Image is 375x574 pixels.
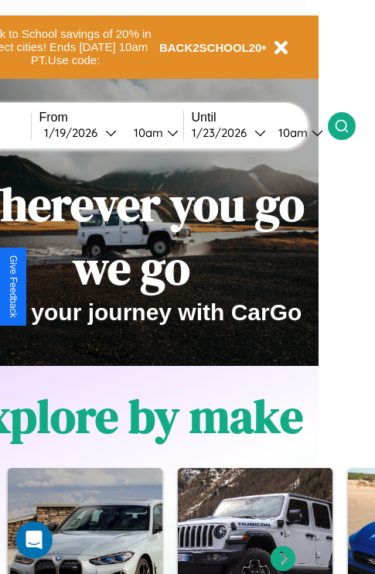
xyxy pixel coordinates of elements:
button: 10am [121,125,183,141]
div: 10am [271,125,312,140]
div: 1 / 19 / 2026 [44,125,105,140]
div: 1 / 23 / 2026 [192,125,254,140]
button: 10am [266,125,328,141]
div: 10am [126,125,167,140]
label: Until [192,111,328,125]
iframe: Intercom live chat [15,521,53,559]
b: BACK2SCHOOL20 [159,41,262,54]
label: From [39,111,183,125]
div: Give Feedback [8,255,19,318]
button: 1/19/2026 [39,125,121,141]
